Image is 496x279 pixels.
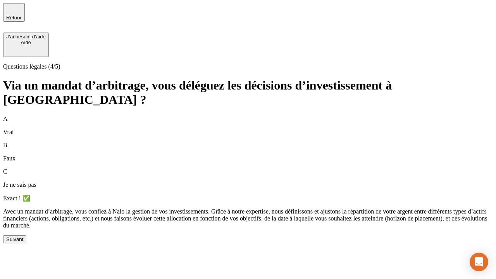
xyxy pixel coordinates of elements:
[3,208,487,229] span: Avec un mandat d’arbitrage, vous confiez à Nalo la gestion de vos investissements. Grâce à notre ...
[3,115,493,122] p: A
[6,34,46,40] div: J’ai besoin d'aide
[3,78,493,107] h1: Via un mandat d’arbitrage, vous déléguez les décisions d’investissement à [GEOGRAPHIC_DATA] ?
[3,3,25,22] button: Retour
[3,129,493,136] p: Vrai
[3,235,26,243] button: Suivant
[3,168,493,175] p: C
[3,155,493,162] p: Faux
[3,63,493,70] p: Questions légales (4/5)
[3,142,493,149] p: B
[6,40,46,45] div: Aide
[3,195,30,201] span: Exact ! ✅
[6,236,23,242] div: Suivant
[6,15,22,21] span: Retour
[3,181,493,188] p: Je ne sais pas
[470,253,488,271] div: Open Intercom Messenger
[3,33,49,57] button: J’ai besoin d'aideAide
